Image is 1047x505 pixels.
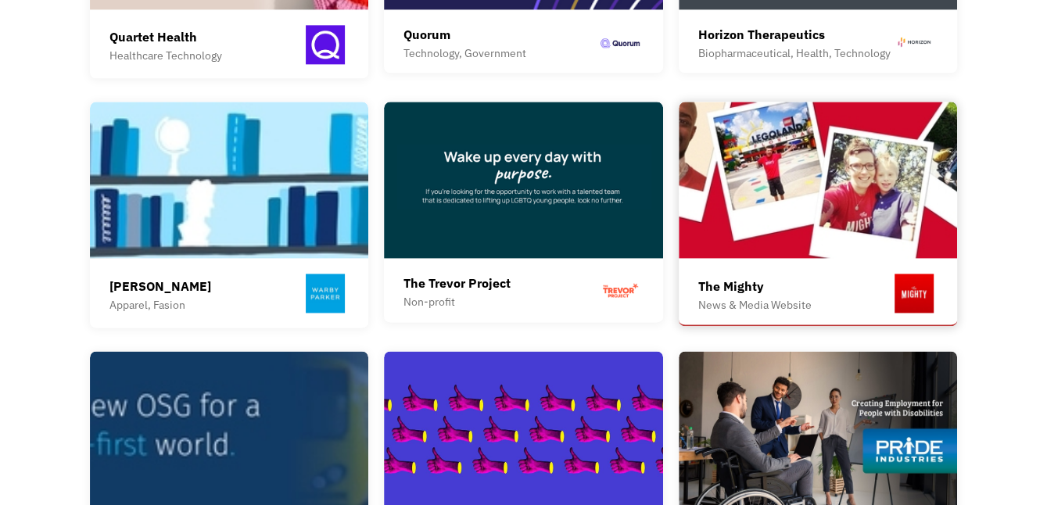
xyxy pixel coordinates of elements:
[403,274,511,292] div: The Trevor Project
[403,25,526,44] div: Quorum
[90,102,369,327] a: [PERSON_NAME]Apparel, Fasion
[384,102,663,321] a: The Trevor ProjectNon-profit
[109,295,211,314] div: Apparel, Fasion
[698,44,891,63] div: Biopharmaceutical, Health, Technology
[109,27,222,46] div: Quartet Health
[698,25,891,44] div: Horizon Therapeutics
[698,295,812,314] div: News & Media Website
[698,277,812,295] div: The Mighty
[109,46,222,65] div: Healthcare Technology
[403,44,526,63] div: Technology, Government
[109,277,211,295] div: [PERSON_NAME]
[679,102,958,325] a: The MightyNews & Media Website
[403,292,511,311] div: Non-profit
